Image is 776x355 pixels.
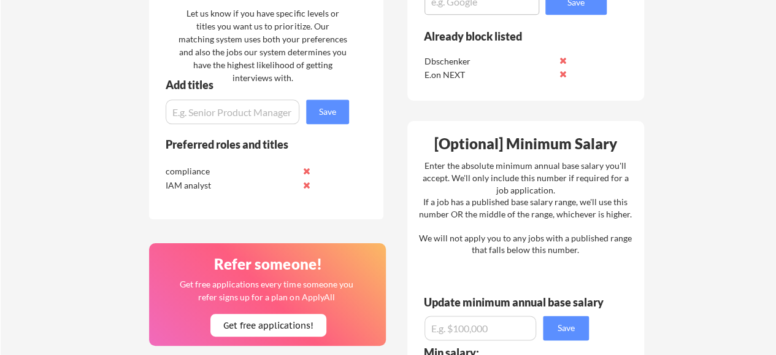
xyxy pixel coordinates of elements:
[543,316,589,340] button: Save
[424,297,608,308] div: Update minimum annual base salary
[424,69,554,81] div: E.on NEXT
[306,99,349,124] button: Save
[166,179,295,192] div: IAM analyst
[424,55,554,68] div: Dbschenker
[166,79,339,90] div: Add titles
[154,257,382,271] div: Refer someone!
[179,7,347,84] div: Let us know if you have specific levels or titles you want us to prioritize. Our matching system ...
[424,31,590,42] div: Already block listed
[179,278,354,303] div: Get free applications every time someone you refer signs up for a plan on ApplyAll
[419,160,632,256] div: Enter the absolute minimum annual base salary you'll accept. We'll only include this number if re...
[166,139,332,150] div: Preferred roles and titles
[166,165,295,177] div: compliance
[412,136,640,151] div: [Optional] Minimum Salary
[166,99,299,124] input: E.g. Senior Product Manager
[424,316,536,340] input: E.g. $100,000
[210,314,326,337] button: Get free applications!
